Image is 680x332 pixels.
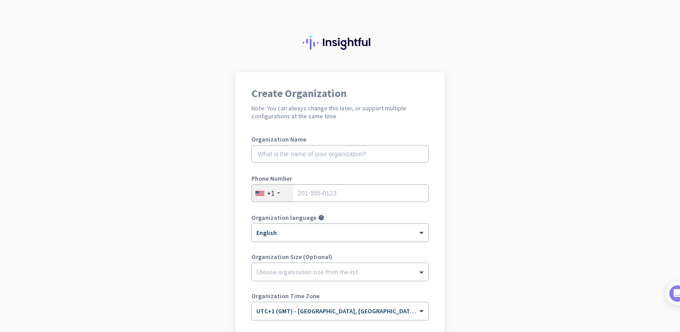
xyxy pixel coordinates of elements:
[251,254,429,260] label: Organization Size (Optional)
[251,184,429,202] input: 201-555-0123
[251,215,316,221] label: Organization language
[303,36,377,50] img: Insightful
[251,293,429,299] label: Organization Time Zone
[251,88,429,99] h1: Create Organization
[318,215,324,221] i: help
[251,136,429,142] label: Organization Name
[251,145,429,163] input: What is the name of your organization?
[251,104,429,120] h2: Note: You can always change this later, or support multiple configurations at the same time
[251,175,429,182] label: Phone Number
[267,189,275,198] div: +1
